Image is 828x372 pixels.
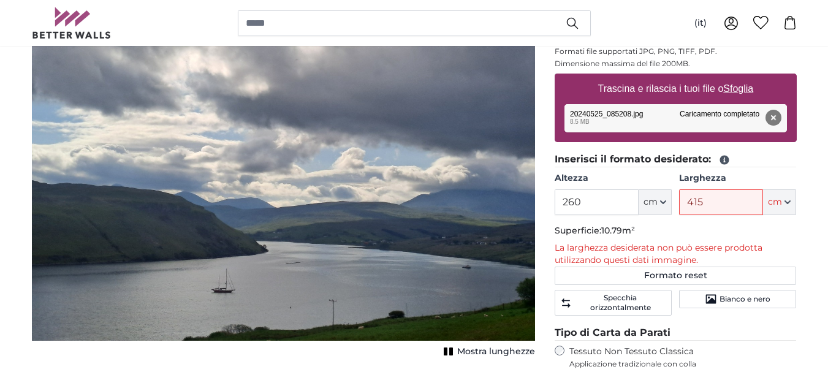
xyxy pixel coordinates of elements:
label: Larghezza [679,172,796,184]
img: Betterwalls [32,7,112,39]
u: Sfoglia [723,83,753,94]
p: La larghezza desiderata non può essere prodotta utilizzando questi dati immagine. [555,242,797,267]
span: Bianco e nero [720,294,770,304]
span: cm [768,196,782,208]
button: cm [763,189,796,215]
label: Altezza [555,172,672,184]
button: cm [639,189,672,215]
span: Mostra lunghezze [457,346,535,358]
p: Formati file supportati JPG, PNG, TIFF, PDF. [555,47,797,56]
label: Trascina e rilascia i tuoi file o [593,77,758,101]
button: Mostra lunghezze [440,343,535,360]
span: 10.79m² [601,225,635,236]
p: Superficie: [555,225,797,237]
button: Formato reset [555,267,797,285]
p: Dimensione massima del file 200MB. [555,59,797,69]
span: cm [644,196,658,208]
span: Applicazione tradizionale con colla [569,359,797,369]
legend: Tipo di Carta da Parati [555,325,797,341]
button: Bianco e nero [679,290,796,308]
button: Specchia orizzontalmente [555,290,672,316]
span: Specchia orizzontalmente [574,293,666,313]
button: (it) [685,12,716,34]
label: Tessuto Non Tessuto Classica [569,346,797,369]
legend: Inserisci il formato desiderato: [555,152,797,167]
